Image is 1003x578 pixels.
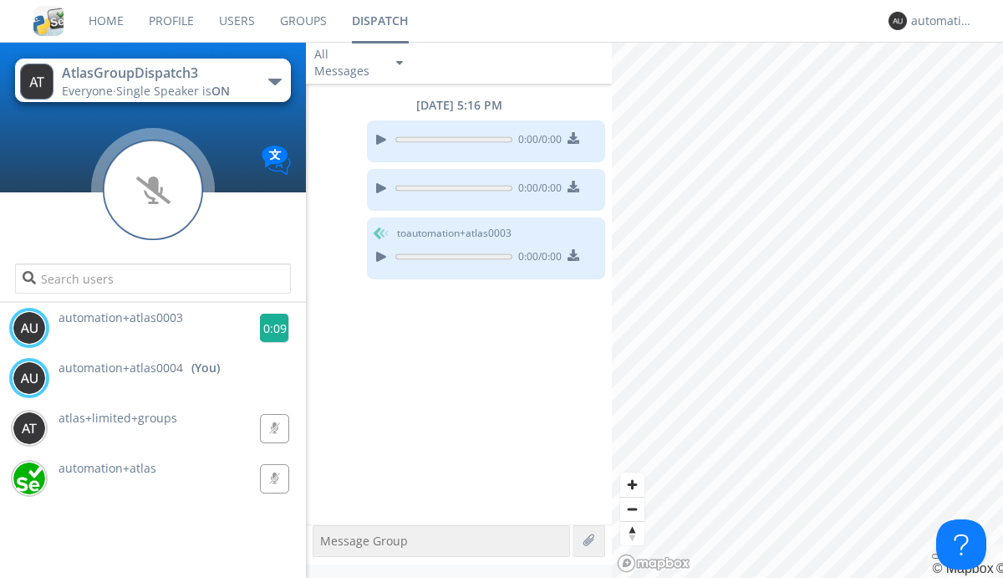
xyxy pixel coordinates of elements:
[620,497,644,521] button: Zoom out
[191,360,220,376] div: (You)
[13,462,46,495] img: d2d01cd9b4174d08988066c6d424eccd
[62,64,250,83] div: AtlasGroupDispatch3
[59,460,156,476] span: automation+atlas
[62,83,250,100] div: Everyone ·
[620,522,644,545] span: Reset bearing to north
[20,64,53,100] img: 373638.png
[15,59,290,102] button: AtlasGroupDispatch3Everyone·Single Speaker isON
[568,249,579,261] img: download media button
[13,412,46,445] img: 373638.png
[262,146,291,175] img: Translation enabled
[568,132,579,144] img: download media button
[617,554,690,573] a: Mapbox logo
[13,311,46,345] img: 373638.png
[620,473,644,497] button: Zoom in
[512,249,562,268] span: 0:00 / 0:00
[396,61,403,65] img: caret-down-sm.svg
[211,83,230,99] span: ON
[59,410,177,426] span: atlas+limited+groups
[15,263,290,294] input: Search users
[936,519,986,570] iframe: Toggle Customer Support
[932,561,993,575] a: Mapbox
[116,83,230,99] span: Single Speaker is
[397,226,512,241] span: to automation+atlas0003
[306,97,612,114] div: [DATE] 5:16 PM
[59,309,183,325] span: automation+atlas0003
[911,13,974,29] div: automation+atlas0004
[59,360,183,376] span: automation+atlas0004
[888,12,907,30] img: 373638.png
[932,554,945,559] button: Toggle attribution
[620,498,644,521] span: Zoom out
[512,181,562,199] span: 0:00 / 0:00
[314,46,381,79] div: All Messages
[13,361,46,395] img: 373638.png
[512,132,562,151] span: 0:00 / 0:00
[620,521,644,545] button: Reset bearing to north
[33,6,64,36] img: cddb5a64eb264b2086981ab96f4c1ba7
[568,181,579,192] img: download media button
